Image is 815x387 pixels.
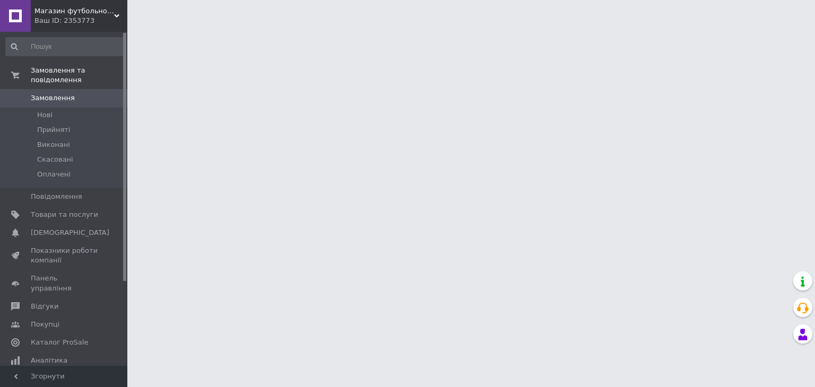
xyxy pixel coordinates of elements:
span: Покупці [31,320,59,329]
span: [DEMOGRAPHIC_DATA] [31,228,109,238]
span: Нові [37,110,53,120]
span: Показники роботи компанії [31,246,98,265]
span: Відгуки [31,302,58,311]
span: Магазин футбольної атрибутики SPORTSLABELS [34,6,114,16]
span: Прийняті [37,125,70,135]
span: Скасовані [37,155,73,164]
span: Повідомлення [31,192,82,201]
span: Каталог ProSale [31,338,88,347]
span: Замовлення та повідомлення [31,66,127,85]
span: Аналітика [31,356,67,365]
span: Товари та послуги [31,210,98,219]
span: Виконані [37,140,70,149]
input: Пошук [5,37,125,56]
div: Ваш ID: 2353773 [34,16,127,25]
span: Панель управління [31,274,98,293]
span: Оплачені [37,170,71,179]
span: Замовлення [31,93,75,103]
